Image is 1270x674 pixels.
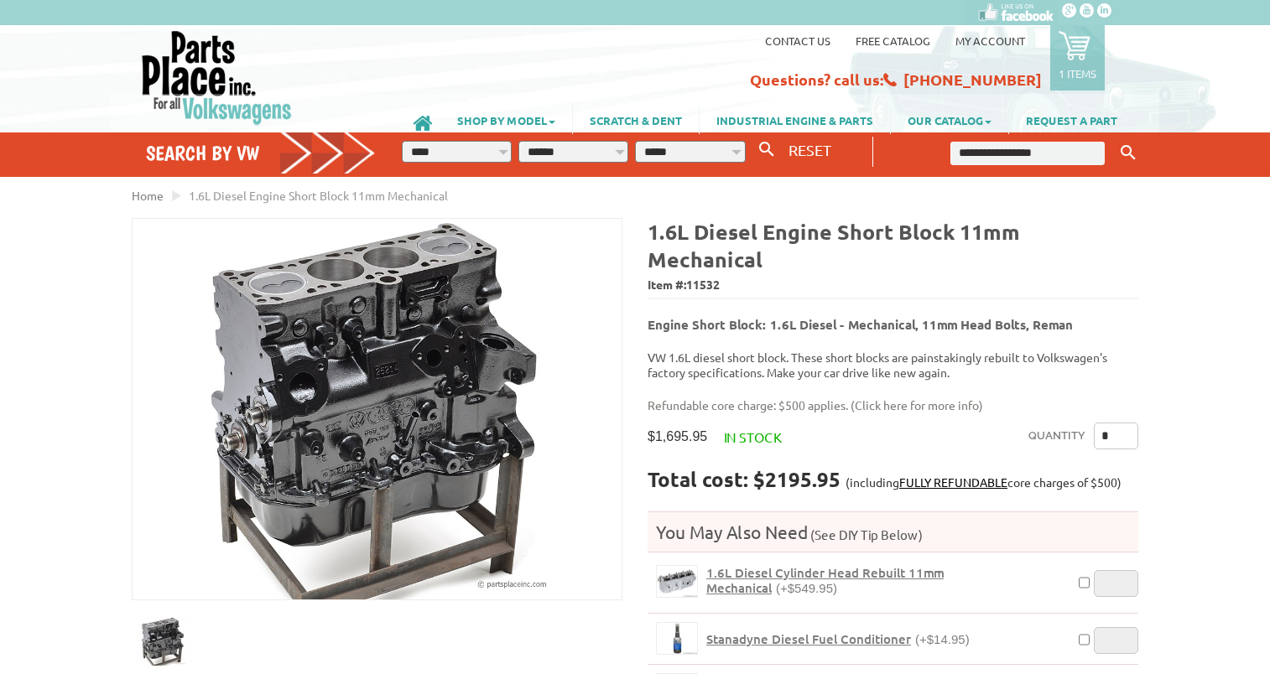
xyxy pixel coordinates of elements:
button: Keyword Search [1116,139,1141,167]
a: REQUEST A PART [1009,106,1134,134]
span: Item #: [648,273,1138,298]
span: 1.6L Diesel Cylinder Head Rebuilt 11mm Mechanical [706,564,944,596]
b: Engine Short Block: 1.6L Diesel - Mechanical, 11mm Head Bolts, Reman [648,316,1073,333]
a: My Account [955,34,1025,48]
p: 1 items [1059,66,1096,80]
p: VW 1.6L diesel short block. These short blocks are painstakingly rebuilt to Volkswagen's factory ... [648,350,1138,380]
button: Search By VW... [752,137,781,162]
a: OUR CATALOG [891,106,1008,134]
span: In stock [724,428,782,445]
span: (including core charges of $500) [846,474,1122,490]
a: 1.6L Diesel Cylinder Head Rebuilt 11mm Mechanical(+$549.95) [706,565,1067,596]
span: (See DIY Tip Below) [808,526,923,542]
label: Quantity [1028,423,1085,449]
a: FULLY REFUNDABLE [899,474,1007,490]
span: (+$549.95) [776,581,837,595]
a: SHOP BY MODEL [440,106,572,134]
span: 11532 [686,277,720,292]
b: 1.6L Diesel Engine Short Block 11mm Mechanical [648,218,1020,272]
h4: Search by VW [146,141,376,165]
span: $1,695.95 [648,428,707,444]
a: INDUSTRIAL ENGINE & PARTS [700,106,890,134]
a: Contact us [765,34,830,48]
a: Stanadyne Diesel Fuel Conditioner(+$14.95) [706,631,970,647]
a: Home [132,188,164,203]
span: RESET [789,141,831,158]
a: Click here for more info [855,397,979,412]
a: 1.6L Diesel Cylinder Head Rebuilt 11mm Mechanical [656,565,698,598]
img: Stanadyne Diesel Fuel Conditioner [657,623,697,654]
a: Stanadyne Diesel Fuel Conditioner [656,622,698,655]
span: (+$14.95) [915,632,970,646]
a: SCRATCH & DENT [573,106,699,134]
img: 1.6L Diesel Engine Short Block 11mm Mechanical [133,219,622,599]
span: 1.6L Diesel Engine Short Block 11mm Mechanical [189,188,448,203]
strong: Total cost: $2195.95 [648,466,841,492]
p: Refundable core charge: $500 applies. ( ) [648,397,1126,414]
a: Free Catalog [856,34,930,48]
h4: You May Also Need [648,521,1138,543]
img: 1.6L Diesel Engine Short Block 11mm Mechanical [132,609,195,672]
img: 1.6L Diesel Cylinder Head Rebuilt 11mm Mechanical [657,566,697,597]
a: 1 items [1050,25,1105,91]
button: RESET [782,137,838,162]
img: Parts Place Inc! [140,29,294,126]
span: Stanadyne Diesel Fuel Conditioner [706,630,911,647]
